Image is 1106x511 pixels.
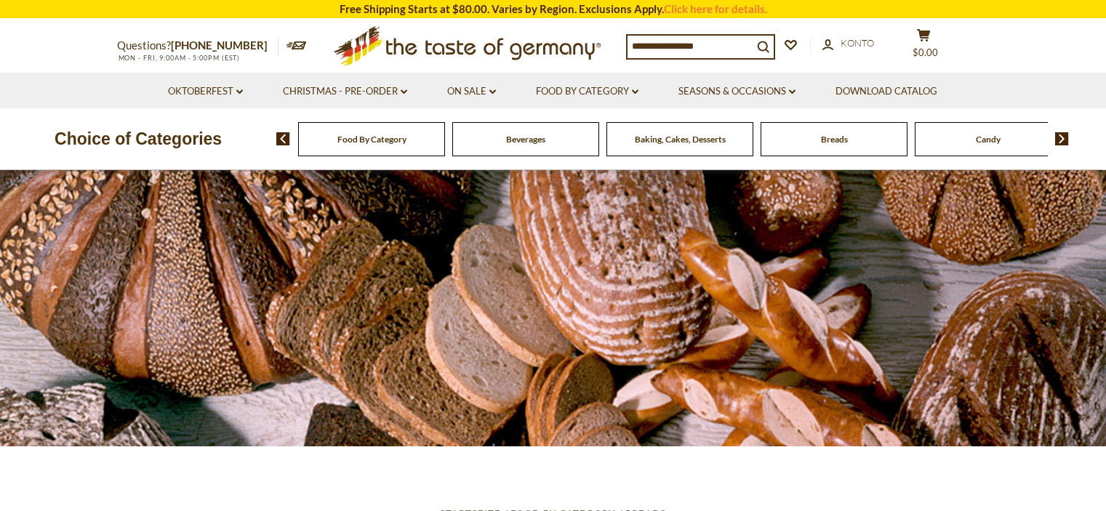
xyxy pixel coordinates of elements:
img: next arrow [1055,132,1069,145]
a: Baking, Cakes, Desserts [635,134,726,145]
a: Click here for details. [664,2,767,15]
span: $0.00 [913,47,938,58]
span: Konto [841,37,874,49]
a: Seasons & Occasions [678,84,796,100]
img: previous arrow [276,132,290,145]
a: Christmas - PRE-ORDER [283,84,407,100]
a: On Sale [447,84,496,100]
a: Food By Category [337,134,406,145]
p: Questions? [117,36,278,55]
a: Food By Category [536,84,638,100]
a: Konto [822,36,874,52]
a: Beverages [506,134,545,145]
a: Oktoberfest [168,84,243,100]
span: MON - FRI, 9:00AM - 5:00PM (EST) [117,54,241,62]
button: $0.00 [902,28,946,65]
a: Breads [821,134,848,145]
a: Candy [976,134,1001,145]
a: [PHONE_NUMBER] [171,39,268,52]
a: Download Catalog [835,84,937,100]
